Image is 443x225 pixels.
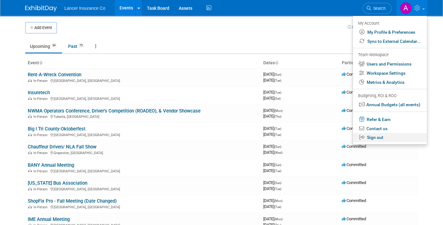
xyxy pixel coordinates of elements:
[28,198,117,204] a: ShopFix Pro - Fall Meeting (Date Changed)
[28,90,50,95] a: Insuretech
[33,169,50,173] span: In-Person
[78,43,85,48] span: 75
[274,151,283,154] span: (Wed)
[263,216,284,221] span: [DATE]
[400,2,412,14] img: Ann Barron
[342,126,366,131] span: Committed
[261,58,339,68] th: Dates
[28,78,258,83] div: [GEOGRAPHIC_DATA], [GEOGRAPHIC_DATA]
[28,133,32,136] img: In-Person Event
[263,114,281,118] span: [DATE]
[274,73,281,76] span: (Sun)
[263,126,283,131] span: [DATE]
[274,115,281,118] span: (Thu)
[274,163,281,167] span: (Sun)
[64,6,105,11] span: Lancer Insurance Co
[342,108,366,113] span: Committed
[28,180,87,186] a: [US_STATE] Bus Association
[282,90,283,95] span: -
[342,198,366,203] span: Committed
[28,114,258,119] div: Tukwila, [GEOGRAPHIC_DATA]
[33,97,50,101] span: In-Person
[283,216,284,221] span: -
[353,37,427,46] a: Sync to External Calendar...
[63,40,89,52] a: Past75
[263,96,281,101] span: [DATE]
[263,150,283,155] span: [DATE]
[263,180,283,185] span: [DATE]
[28,169,32,172] img: In-Person Event
[263,78,281,83] span: [DATE]
[342,162,366,167] span: Committed
[274,97,281,100] span: (Sat)
[342,90,366,95] span: Committed
[283,198,284,203] span: -
[358,19,421,27] div: My Account
[274,217,283,221] span: (Mon)
[28,204,258,209] div: [GEOGRAPHIC_DATA], [GEOGRAPHIC_DATA]
[347,25,418,29] a: How to sync to an external calendar...
[274,169,281,173] span: (Tue)
[371,6,386,11] span: Search
[263,108,284,113] span: [DATE]
[25,40,62,52] a: Upcoming34
[28,151,32,154] img: In-Person Event
[28,186,258,191] div: [GEOGRAPHIC_DATA], [GEOGRAPHIC_DATA]
[283,108,284,113] span: -
[28,162,74,168] a: BANY Annual Meeting
[342,180,366,185] span: Committed
[274,109,283,112] span: (Mon)
[28,205,32,208] img: In-Person Event
[274,205,281,209] span: (Tue)
[353,124,427,133] a: Contact us
[363,3,392,14] a: Search
[274,133,281,136] span: (Tue)
[274,199,283,203] span: (Mon)
[263,132,281,137] span: [DATE]
[25,5,57,12] img: ExhibitDay
[33,79,50,83] span: In-Person
[282,72,283,77] span: -
[263,144,283,149] span: [DATE]
[282,144,283,149] span: -
[33,151,50,155] span: In-Person
[353,133,427,142] a: Sign out
[353,60,427,69] a: Users and Permissions
[28,187,32,190] img: In-Person Event
[263,72,283,77] span: [DATE]
[282,180,283,185] span: -
[342,216,366,221] span: Committed
[263,198,284,203] span: [DATE]
[28,108,201,114] a: NWMA Operators Conference, Driver's Competition (ROADEO), & Vendor Showcase
[39,60,42,65] a: Sort by Event Name
[274,187,281,191] span: (Tue)
[358,93,421,99] div: Budgeting, ROI & ROO
[28,168,258,173] div: [GEOGRAPHIC_DATA], [GEOGRAPHIC_DATA]
[353,69,427,78] a: Workspace Settings
[274,145,281,148] span: (Sun)
[50,43,57,48] span: 34
[28,97,32,100] img: In-Person Event
[28,72,81,78] a: Rent-A-Wreck Convention
[353,114,427,124] a: Refer & Earn
[342,72,366,77] span: Committed
[263,168,281,173] span: [DATE]
[28,115,32,118] img: In-Person Event
[28,150,258,155] div: Grapevine, [GEOGRAPHIC_DATA]
[33,205,50,209] span: In-Person
[28,216,70,222] a: IME Annual Meeting
[353,28,427,37] a: My Profile & Preferences
[274,91,281,94] span: (Tue)
[274,181,281,185] span: (Sun)
[25,58,261,68] th: Event
[342,144,366,149] span: Committed
[275,60,278,65] a: Sort by Start Date
[33,115,50,119] span: In-Person
[33,133,50,137] span: In-Person
[282,126,283,131] span: -
[353,100,427,109] a: Annual Budgets (all events)
[274,127,281,130] span: (Tue)
[28,126,85,132] a: Big I Tri County-Oktoberfest
[282,162,283,167] span: -
[274,79,281,82] span: (Tue)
